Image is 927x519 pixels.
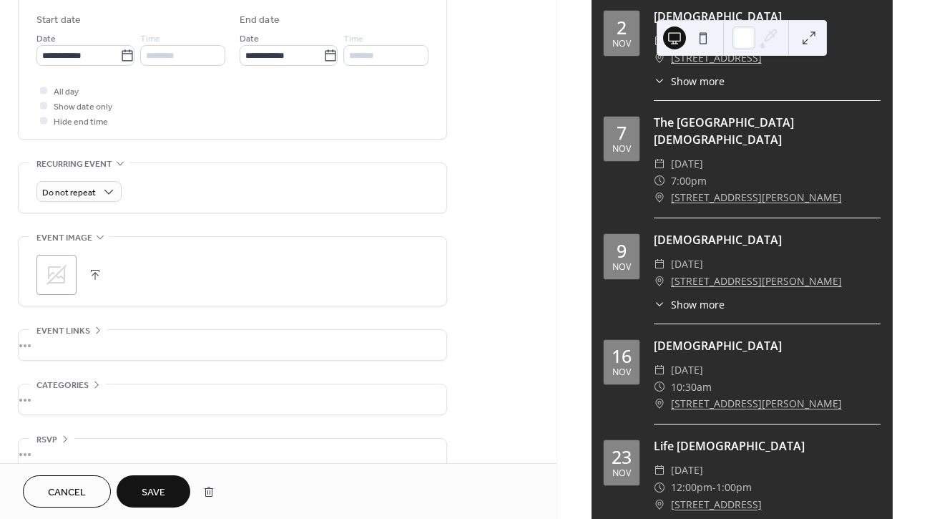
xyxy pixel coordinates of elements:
span: All day [54,84,79,100]
span: Cancel [48,485,86,500]
div: ​ [654,395,665,412]
span: Save [142,485,165,500]
span: [DATE] [671,362,703,379]
a: [STREET_ADDRESS][PERSON_NAME] [671,395,842,412]
div: Nov [612,368,631,377]
a: [STREET_ADDRESS] [671,49,762,67]
div: ​ [654,379,665,396]
div: End date [240,13,280,28]
div: ••• [19,330,446,360]
div: 7 [617,124,627,142]
span: [DATE] [671,256,703,273]
div: ​ [654,155,665,173]
div: ; [36,255,77,295]
div: 23 [612,448,632,466]
span: Hide end time [54,115,108,130]
div: ​ [654,496,665,513]
div: ​ [654,273,665,290]
span: Show date only [54,100,112,115]
span: Time [343,31,363,47]
a: [STREET_ADDRESS] [671,496,762,513]
div: ​ [654,189,665,206]
span: 10:30am [671,379,712,396]
span: RSVP [36,432,57,447]
span: Categories [36,378,89,393]
div: [DEMOGRAPHIC_DATA] [654,337,881,354]
div: ​ [654,479,665,496]
div: ​ [654,362,665,379]
div: 16 [612,347,632,365]
div: ​ [654,173,665,190]
button: Save [117,475,190,508]
div: Start date [36,13,81,28]
a: [STREET_ADDRESS][PERSON_NAME] [671,273,842,290]
div: Nov [612,39,631,49]
span: 1:00pm [716,479,752,496]
div: The [GEOGRAPHIC_DATA][DEMOGRAPHIC_DATA] [654,114,881,148]
span: Show more [671,74,725,89]
span: 7:00pm [671,173,707,190]
button: ​Show more [654,74,725,89]
div: ​ [654,462,665,479]
span: [DATE] [671,155,703,173]
span: Do not repeat [42,185,96,201]
div: ••• [19,384,446,414]
div: ​ [654,256,665,273]
div: Nov [612,263,631,272]
span: Time [140,31,160,47]
a: [STREET_ADDRESS][PERSON_NAME] [671,189,842,206]
div: ​ [654,74,665,89]
div: [DEMOGRAPHIC_DATA] [654,8,881,25]
span: - [712,479,716,496]
div: 2 [617,19,627,37]
div: Life [DEMOGRAPHIC_DATA] [654,437,881,455]
span: Recurring event [36,157,112,172]
div: ​ [654,32,665,49]
span: Event image [36,231,92,246]
div: Nov [612,469,631,478]
span: Date [36,31,56,47]
span: [DATE] [671,462,703,479]
button: Cancel [23,475,111,508]
div: 9 [617,242,627,260]
span: Date [240,31,259,47]
div: ​ [654,49,665,67]
span: Show more [671,297,725,312]
span: Event links [36,324,90,339]
div: [DEMOGRAPHIC_DATA] [654,231,881,248]
div: Nov [612,145,631,154]
div: ••• [19,439,446,469]
button: ​Show more [654,297,725,312]
span: 12:00pm [671,479,712,496]
div: ​ [654,297,665,312]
